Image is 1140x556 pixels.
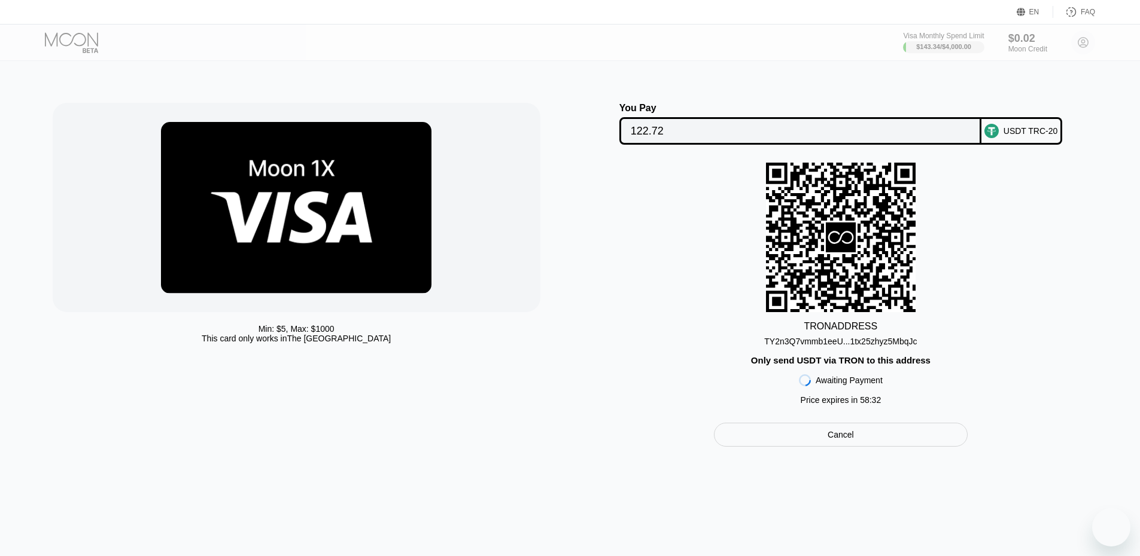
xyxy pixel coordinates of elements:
div: You PayUSDT TRC-20 [582,103,1100,145]
div: FAQ [1081,8,1095,16]
div: EN [1017,6,1053,18]
div: Min: $ 5 , Max: $ 1000 [259,324,335,334]
div: Visa Monthly Spend Limit [903,32,984,40]
div: $143.34 / $4,000.00 [916,43,971,50]
div: This card only works in The [GEOGRAPHIC_DATA] [202,334,391,343]
div: TY2n3Q7vmmb1eeU...1tx25zhyz5MbqJc [764,337,917,346]
span: 58 : 32 [860,395,881,405]
div: Awaiting Payment [816,375,883,385]
div: Only send USDT via TRON to this address [751,355,931,365]
div: EN [1029,8,1039,16]
div: TRON ADDRESS [804,321,878,332]
div: Cancel [714,423,968,447]
div: Price expires in [801,395,881,405]
div: TY2n3Q7vmmb1eeU...1tx25zhyz5MbqJc [764,332,917,346]
div: You Pay [619,103,981,114]
div: Visa Monthly Spend Limit$143.34/$4,000.00 [903,32,984,53]
div: USDT TRC-20 [1004,126,1058,136]
div: FAQ [1053,6,1095,18]
div: Cancel [828,429,854,440]
iframe: Button to launch messaging window [1092,508,1130,546]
